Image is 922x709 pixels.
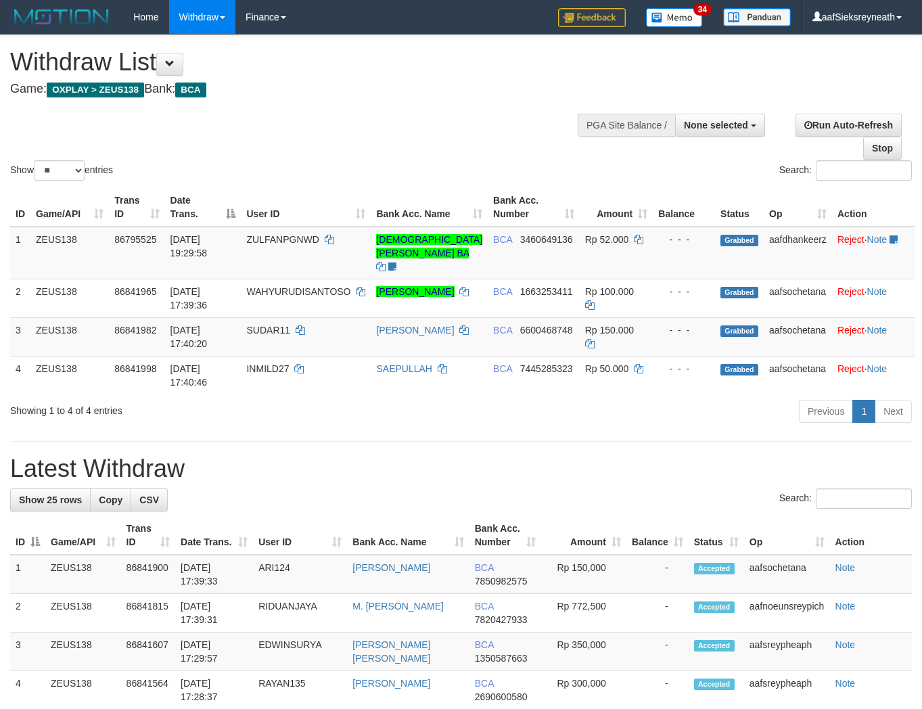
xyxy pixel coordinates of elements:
[585,363,629,374] span: Rp 50.000
[45,555,121,594] td: ZEUS138
[875,400,912,423] a: Next
[779,488,912,509] label: Search:
[131,488,168,511] a: CSV
[352,639,430,664] a: [PERSON_NAME] [PERSON_NAME]
[114,286,156,297] span: 86841965
[45,594,121,633] td: ZEUS138
[170,363,208,388] span: [DATE] 17:40:46
[253,516,347,555] th: User ID: activate to sort column ascending
[744,594,830,633] td: aafnoeunsreypich
[165,188,241,227] th: Date Trans.: activate to sort column descending
[585,286,634,297] span: Rp 100.000
[253,555,347,594] td: ARI124
[10,516,45,555] th: ID: activate to sort column descending
[541,555,626,594] td: Rp 150,000
[376,286,454,297] a: [PERSON_NAME]
[45,633,121,671] td: ZEUS138
[10,555,45,594] td: 1
[816,488,912,509] input: Search:
[764,356,832,394] td: aafsochetana
[835,562,856,573] a: Note
[19,495,82,505] span: Show 25 rows
[376,363,432,374] a: SAEPULLAH
[10,7,113,27] img: MOTION_logo.png
[10,227,30,279] td: 1
[694,601,735,613] span: Accepted
[720,235,758,246] span: Grabbed
[99,495,122,505] span: Copy
[121,633,175,671] td: 86841607
[475,601,494,612] span: BCA
[34,160,85,181] select: Showentries
[10,160,113,181] label: Show entries
[832,317,915,356] td: ·
[241,188,371,227] th: User ID: activate to sort column ascending
[170,234,208,258] span: [DATE] 19:29:58
[352,562,430,573] a: [PERSON_NAME]
[253,633,347,671] td: EDWINSURYA
[30,356,109,394] td: ZEUS138
[10,594,45,633] td: 2
[246,325,290,336] span: SUDAR11
[520,234,573,245] span: Copy 3460649136 to clipboard
[832,279,915,317] td: ·
[658,233,710,246] div: - - -
[852,400,875,423] a: 1
[121,594,175,633] td: 86841815
[139,495,159,505] span: CSV
[175,555,253,594] td: [DATE] 17:39:33
[694,563,735,574] span: Accepted
[109,188,164,227] th: Trans ID: activate to sort column ascending
[175,633,253,671] td: [DATE] 17:29:57
[475,639,494,650] span: BCA
[837,325,865,336] a: Reject
[114,234,156,245] span: 86795525
[475,562,494,573] span: BCA
[779,160,912,181] label: Search:
[837,234,865,245] a: Reject
[352,678,430,689] a: [PERSON_NAME]
[10,49,601,76] h1: Withdraw List
[541,633,626,671] td: Rp 350,000
[10,488,91,511] a: Show 25 rows
[715,188,764,227] th: Status
[253,594,347,633] td: RIDUANJAYA
[626,555,689,594] td: -
[764,279,832,317] td: aafsochetana
[114,363,156,374] span: 86841998
[10,455,912,482] h1: Latest Withdraw
[578,114,675,137] div: PGA Site Balance /
[863,137,902,160] a: Stop
[693,3,712,16] span: 34
[744,555,830,594] td: aafsochetana
[580,188,653,227] th: Amount: activate to sort column ascending
[170,325,208,349] span: [DATE] 17:40:20
[376,234,482,258] a: [DEMOGRAPHIC_DATA][PERSON_NAME] BA
[830,516,912,555] th: Action
[475,678,494,689] span: BCA
[475,691,528,702] span: Copy 2690600580 to clipboard
[585,234,629,245] span: Rp 52.000
[493,325,512,336] span: BCA
[10,633,45,671] td: 3
[658,285,710,298] div: - - -
[520,325,573,336] span: Copy 6600468748 to clipboard
[799,400,853,423] a: Previous
[675,114,765,137] button: None selected
[723,8,791,26] img: panduan.png
[10,398,374,417] div: Showing 1 to 4 of 4 entries
[720,287,758,298] span: Grabbed
[744,633,830,671] td: aafsreypheaph
[694,640,735,651] span: Accepted
[658,323,710,337] div: - - -
[626,633,689,671] td: -
[837,286,865,297] a: Reject
[867,325,888,336] a: Note
[867,363,888,374] a: Note
[246,234,319,245] span: ZULFANPGNWD
[90,488,131,511] a: Copy
[837,363,865,374] a: Reject
[10,83,601,96] h4: Game: Bank:
[653,188,715,227] th: Balance
[352,601,444,612] a: M. [PERSON_NAME]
